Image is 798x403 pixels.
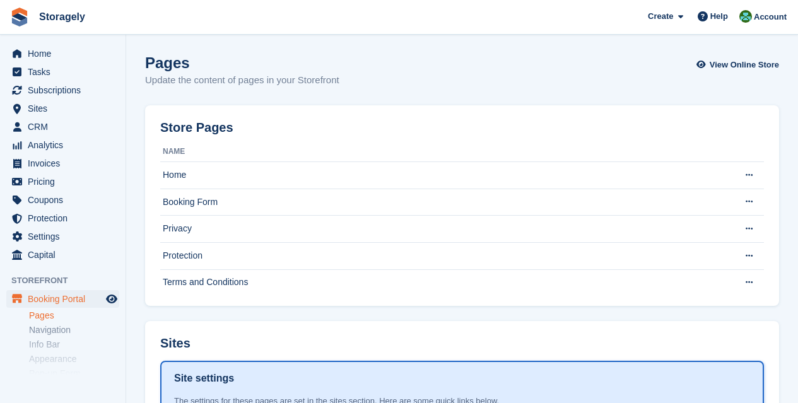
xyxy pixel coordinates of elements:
a: menu [6,191,119,209]
span: Tasks [28,63,103,81]
a: menu [6,246,119,264]
p: Update the content of pages in your Storefront [145,73,339,88]
a: menu [6,136,119,154]
a: Pop-up Form [29,368,119,380]
span: Create [648,10,673,23]
a: menu [6,118,119,136]
a: menu [6,100,119,117]
a: menu [6,228,119,245]
span: Subscriptions [28,81,103,99]
span: Help [710,10,728,23]
img: stora-icon-8386f47178a22dfd0bd8f6a31ec36ba5ce8667c1dd55bd0f319d3a0aa187defe.svg [10,8,29,26]
a: View Online Store [700,54,779,75]
td: Booking Form [160,189,734,216]
th: Name [160,142,734,162]
span: Booking Portal [28,290,103,308]
span: View Online Store [710,59,779,71]
span: Storefront [11,274,126,287]
span: Capital [28,246,103,264]
a: menu [6,209,119,227]
span: Analytics [28,136,103,154]
span: Home [28,45,103,62]
span: Protection [28,209,103,227]
span: Pricing [28,173,103,190]
span: Settings [28,228,103,245]
span: Coupons [28,191,103,209]
span: Account [754,11,787,23]
td: Protection [160,242,734,269]
h2: Sites [160,336,191,351]
a: Info Bar [29,339,119,351]
h1: Pages [145,54,339,71]
td: Terms and Conditions [160,269,734,296]
a: menu [6,81,119,99]
a: menu [6,290,119,308]
a: menu [6,155,119,172]
a: Navigation [29,324,119,336]
a: Storagely [34,6,90,27]
span: CRM [28,118,103,136]
a: Appearance [29,353,119,365]
a: Pages [29,310,119,322]
img: Notifications [739,10,752,23]
a: menu [6,63,119,81]
a: menu [6,173,119,190]
a: Preview store [104,291,119,307]
td: Home [160,162,734,189]
td: Privacy [160,216,734,243]
h1: Site settings [174,371,234,386]
span: Invoices [28,155,103,172]
h2: Store Pages [160,120,233,135]
a: menu [6,45,119,62]
span: Sites [28,100,103,117]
